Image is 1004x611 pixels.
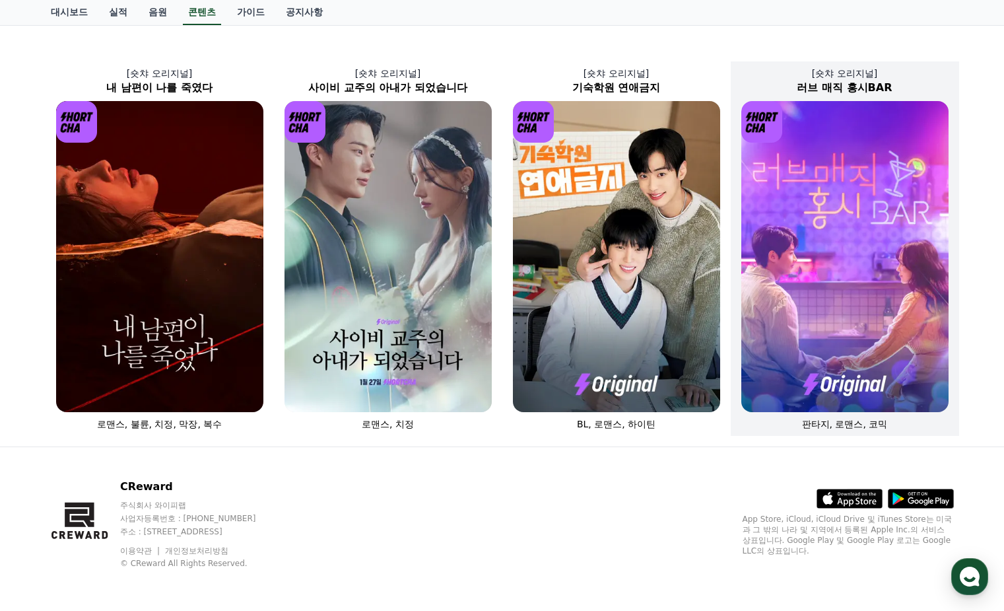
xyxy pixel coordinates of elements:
h2: 사이비 교주의 아내가 되었습니다 [274,80,502,96]
p: [숏챠 오리지널] [274,67,502,80]
img: 내 남편이 나를 죽였다 [56,101,263,412]
img: 러브 매직 홍시BAR [741,101,949,412]
img: 기숙학원 연애금지 [513,101,720,412]
p: [숏챠 오리지널] [731,67,959,80]
p: 주소 : [STREET_ADDRESS] [120,526,281,537]
a: [숏챠 오리지널] 기숙학원 연애금지 기숙학원 연애금지 [object Object] Logo BL, 로맨스, 하이틴 [502,56,731,441]
a: [숏챠 오리지널] 내 남편이 나를 죽였다 내 남편이 나를 죽였다 [object Object] Logo 로맨스, 불륜, 치정, 막장, 복수 [46,56,274,441]
h2: 내 남편이 나를 죽였다 [46,80,274,96]
span: 대화 [121,439,137,450]
a: 이용약관 [120,546,162,556]
a: 개인정보처리방침 [165,546,228,556]
p: App Store, iCloud, iCloud Drive 및 iTunes Store는 미국과 그 밖의 나라 및 지역에서 등록된 Apple Inc.의 서비스 상표입니다. Goo... [743,514,954,556]
a: [숏챠 오리지널] 러브 매직 홍시BAR 러브 매직 홍시BAR [object Object] Logo 판타지, 로맨스, 코믹 [731,56,959,441]
a: 대화 [87,419,170,452]
p: CReward [120,479,281,495]
p: © CReward All Rights Reserved. [120,558,281,569]
h2: 기숙학원 연애금지 [502,80,731,96]
a: [숏챠 오리지널] 사이비 교주의 아내가 되었습니다 사이비 교주의 아내가 되었습니다 [object Object] Logo 로맨스, 치정 [274,56,502,441]
p: [숏챠 오리지널] [46,67,274,80]
span: 로맨스, 치정 [362,419,414,429]
span: 로맨스, 불륜, 치정, 막장, 복수 [97,419,222,429]
span: 판타지, 로맨스, 코믹 [802,419,888,429]
img: [object Object] Logo [741,101,783,143]
p: 사업자등록번호 : [PHONE_NUMBER] [120,513,281,524]
a: 홈 [4,419,87,452]
span: BL, 로맨스, 하이틴 [577,419,655,429]
span: 홈 [42,439,50,449]
img: [object Object] Logo [284,101,326,143]
h2: 러브 매직 홍시BAR [731,80,959,96]
p: 주식회사 와이피랩 [120,500,281,511]
a: 설정 [170,419,253,452]
img: [object Object] Logo [56,101,98,143]
p: [숏챠 오리지널] [502,67,731,80]
img: [object Object] Logo [513,101,554,143]
img: 사이비 교주의 아내가 되었습니다 [284,101,492,412]
span: 설정 [204,439,220,449]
